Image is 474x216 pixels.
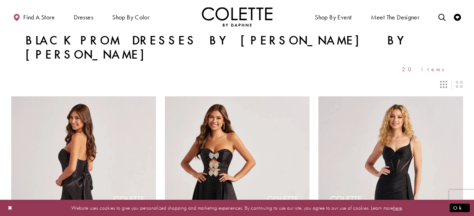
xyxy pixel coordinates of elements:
[202,7,272,26] a: Visit Home Page
[369,7,421,26] a: Meet the designer
[4,202,16,214] button: Close Dialog
[7,77,467,92] div: Layout Controls
[315,14,352,21] span: Shop By Event
[202,7,272,26] img: Colette by Daphne
[393,204,402,211] a: here
[11,7,56,26] a: Find a store
[74,14,93,21] span: Dresses
[110,7,151,26] span: Shop by color
[112,14,149,21] span: Shop by color
[72,7,95,26] span: Dresses
[402,66,449,72] span: 20 items
[25,34,449,62] h1: Black Prom Dresses by [PERSON_NAME] by [PERSON_NAME]
[51,203,423,212] p: Website uses cookies to give you personalized shopping and marketing experiences. By continuing t...
[456,81,463,88] span: Switch layout to 2 columns
[23,14,55,21] span: Find a store
[437,7,447,26] a: Toggle search
[450,203,470,212] button: Submit Dialog
[313,7,353,26] span: Shop By Event
[452,7,463,26] a: Check Wishlist
[440,81,447,88] span: Switch layout to 3 columns
[371,14,420,21] span: Meet the designer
